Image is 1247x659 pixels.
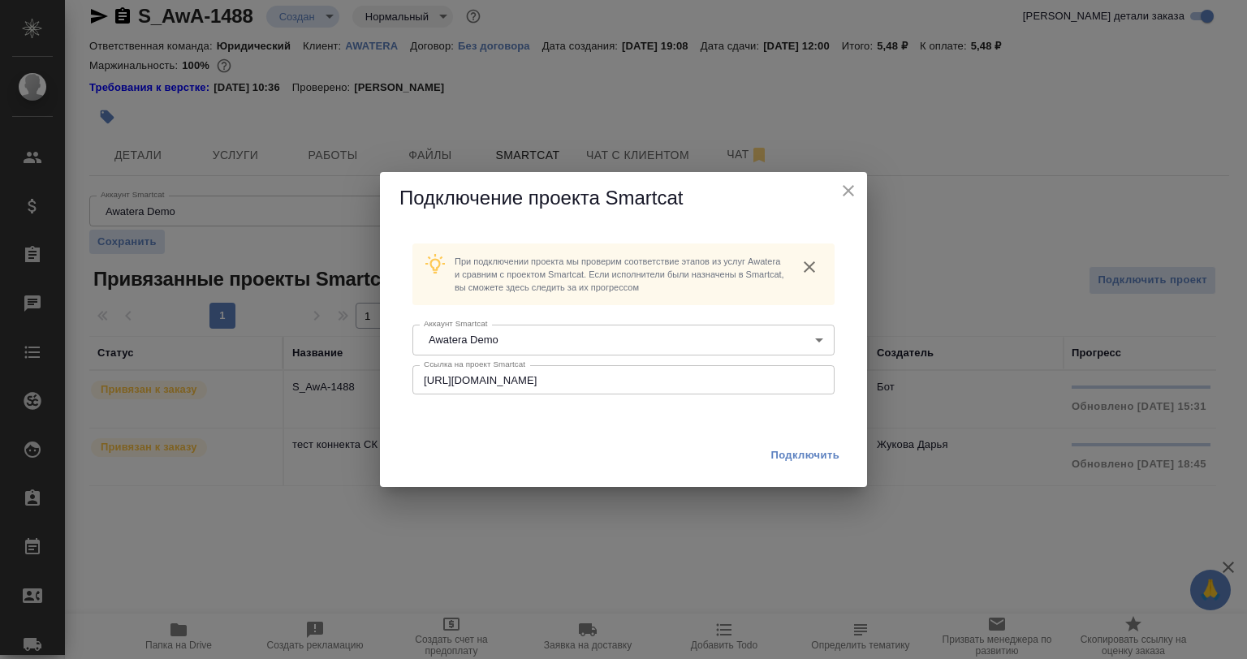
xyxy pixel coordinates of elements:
button: close [836,179,861,203]
h5: Подключение проекта Smartcat [399,185,848,211]
div: Awatera Demo [412,325,835,355]
button: close [797,255,822,279]
span: Подключить [770,447,839,463]
button: Подключить [762,443,848,467]
p: При подключении проекта мы проверим соответствие этапов из услуг Awatera и сравним с проектом Sma... [455,255,784,294]
button: Awatera Demo [424,333,503,347]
